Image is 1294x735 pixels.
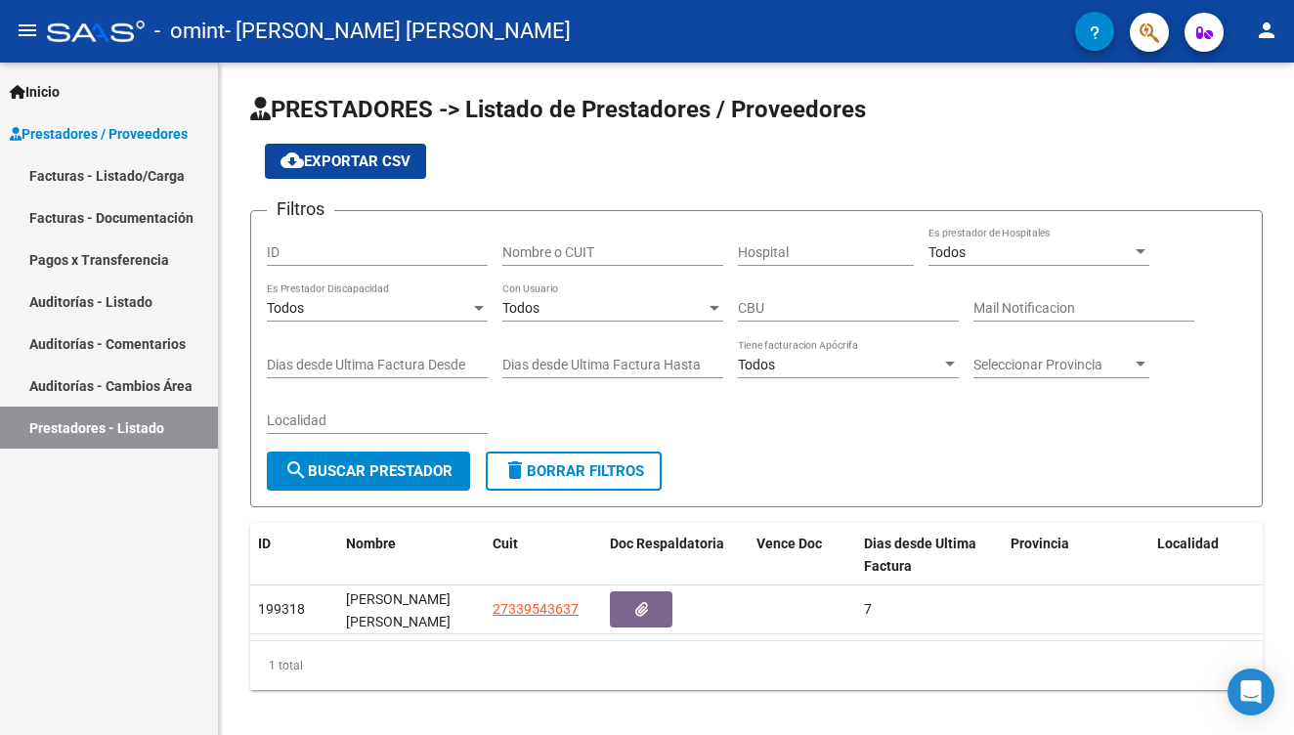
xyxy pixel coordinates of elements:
[154,10,225,53] span: - omint
[258,536,271,551] span: ID
[1003,523,1149,587] datatable-header-cell: Provincia
[928,244,966,260] span: Todos
[265,144,426,179] button: Exportar CSV
[250,96,866,123] span: PRESTADORES -> Listado de Prestadores / Proveedores
[338,523,485,587] datatable-header-cell: Nombre
[856,523,1003,587] datatable-header-cell: Dias desde Ultima Factura
[280,149,304,172] mat-icon: cloud_download
[16,19,39,42] mat-icon: menu
[10,123,188,145] span: Prestadores / Proveedores
[738,357,775,372] span: Todos
[1228,669,1274,715] div: Open Intercom Messenger
[267,452,470,491] button: Buscar Prestador
[250,641,1263,690] div: 1 total
[284,462,453,480] span: Buscar Prestador
[1255,19,1278,42] mat-icon: person
[610,536,724,551] span: Doc Respaldatoria
[1011,536,1069,551] span: Provincia
[225,10,571,53] span: - [PERSON_NAME] [PERSON_NAME]
[503,462,644,480] span: Borrar Filtros
[1157,536,1219,551] span: Localidad
[973,357,1132,373] span: Seleccionar Provincia
[493,601,579,617] span: 27339543637
[749,523,856,587] datatable-header-cell: Vence Doc
[602,523,749,587] datatable-header-cell: Doc Respaldatoria
[503,458,527,482] mat-icon: delete
[864,601,872,617] span: 7
[486,452,662,491] button: Borrar Filtros
[346,536,396,551] span: Nombre
[756,536,822,551] span: Vence Doc
[10,81,60,103] span: Inicio
[485,523,602,587] datatable-header-cell: Cuit
[267,195,334,223] h3: Filtros
[250,523,338,587] datatable-header-cell: ID
[346,588,477,629] div: [PERSON_NAME] [PERSON_NAME]
[502,300,539,316] span: Todos
[284,458,308,482] mat-icon: search
[864,536,976,574] span: Dias desde Ultima Factura
[258,601,305,617] span: 199318
[280,152,410,170] span: Exportar CSV
[493,536,518,551] span: Cuit
[267,300,304,316] span: Todos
